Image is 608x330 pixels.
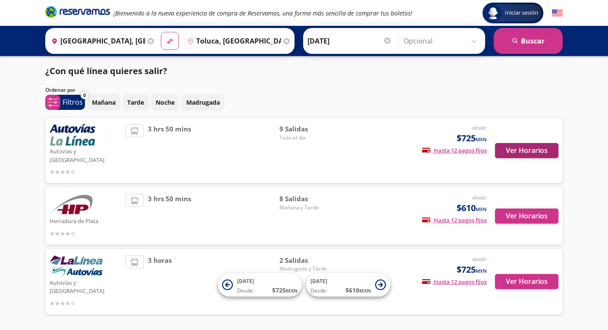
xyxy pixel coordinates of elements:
[501,9,542,17] span: Iniciar sesión
[457,132,487,145] span: $725
[310,287,327,295] span: Desde:
[279,194,340,204] span: 8 Salidas
[307,30,392,52] input: Elegir Fecha
[50,146,121,164] p: Autovías y [GEOGRAPHIC_DATA]
[148,194,191,238] span: 3 hrs 50 mins
[83,92,86,99] span: 0
[186,98,220,107] p: Madrugada
[359,287,371,294] small: MXN
[476,268,487,274] small: MXN
[279,204,340,212] span: Mañana y Tarde
[48,30,145,52] input: Buscar Origen
[422,278,487,286] span: Hasta 12 pagos fijos
[404,30,481,52] input: Opcional
[237,287,254,295] span: Desde:
[184,30,281,52] input: Buscar Destino
[422,216,487,224] span: Hasta 12 pagos fijos
[50,215,121,226] p: Herradura de Plata
[345,286,371,295] span: $ 610
[495,143,558,158] button: Ver Horarios
[279,265,340,273] span: Madrugada y Tarde
[45,65,167,78] p: ¿Con qué línea quieres salir?
[50,255,103,277] img: Autovías y La Línea
[472,124,487,131] em: desde:
[472,194,487,201] em: desde:
[310,277,327,285] span: [DATE]
[148,255,172,308] span: 3 horas
[63,97,83,107] p: Filtros
[279,255,340,265] span: 2 Salidas
[457,202,487,215] span: $610
[279,134,340,142] span: Todo el día
[127,98,144,107] p: Tarde
[45,5,110,21] a: Brand Logo
[476,206,487,212] small: MXN
[182,94,225,111] button: Madrugada
[156,98,175,107] p: Noche
[476,136,487,143] small: MXN
[87,94,120,111] button: Mañana
[122,94,149,111] button: Tarde
[495,274,558,289] button: Ver Horarios
[472,255,487,263] em: desde:
[218,273,302,297] button: [DATE]Desde:$725MXN
[45,86,75,94] p: Ordenar por
[495,209,558,224] button: Ver Horarios
[422,146,487,154] span: Hasta 12 pagos fijos
[306,273,390,297] button: [DATE]Desde:$610MXN
[92,98,116,107] p: Mañana
[45,95,85,110] button: 0Filtros
[552,8,563,19] button: English
[457,263,487,276] span: $725
[279,124,340,134] span: 9 Salidas
[148,124,191,177] span: 3 hrs 50 mins
[45,5,110,18] i: Brand Logo
[272,286,298,295] span: $ 725
[286,287,298,294] small: MXN
[50,194,93,215] img: Herradura de Plata
[494,28,563,54] button: Buscar
[50,124,95,146] img: Autovías y La Línea
[113,9,412,17] em: ¡Bienvenido a la nueva experiencia de compra de Reservamos, una forma más sencilla de comprar tus...
[237,277,254,285] span: [DATE]
[151,94,179,111] button: Noche
[50,277,121,296] p: Autovías y [GEOGRAPHIC_DATA]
